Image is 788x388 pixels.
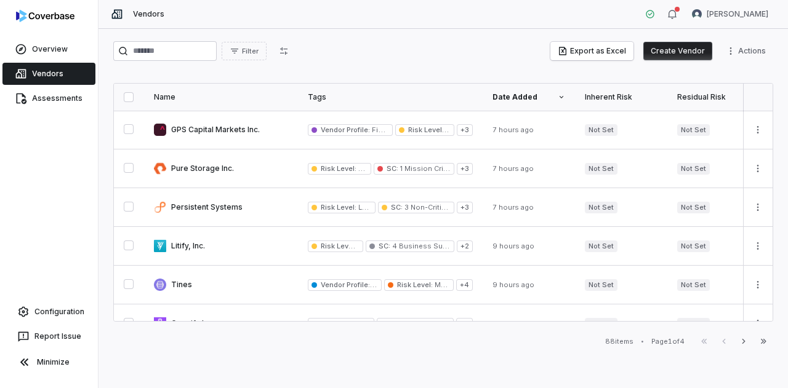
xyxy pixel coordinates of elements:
a: Vendors [2,63,95,85]
span: Vendor Profile : [321,125,370,134]
span: Low [356,164,372,173]
button: More actions [748,237,768,255]
span: 1 Mission Critical [398,164,458,173]
span: 3 Non-Critical [403,203,451,212]
span: 4 Business Supporting [390,242,472,250]
button: Create Vendor [643,42,712,60]
span: Risk Level : [321,164,356,173]
span: + 3 [457,163,473,175]
span: SC : [387,164,398,173]
span: [PERSON_NAME] [707,9,768,19]
span: Risk Level : [408,125,449,134]
span: Not Set [677,279,710,291]
span: Low [356,242,372,250]
button: More actions [748,275,768,294]
span: Filter [242,47,259,56]
span: Not Set [677,318,710,330]
span: SC : [379,242,390,250]
div: Residual Risk [677,92,750,102]
span: Not Set [677,202,710,213]
div: Tags [308,92,473,102]
button: More actions [748,198,768,216]
img: Jesse Nord avatar [692,9,702,19]
span: + 4 [456,279,473,291]
span: Not Set [677,240,710,252]
span: Vendor Profile : [321,319,370,328]
span: Medium [433,280,461,289]
span: Vendor Profile : [390,319,439,328]
div: Name [154,92,288,102]
button: Jesse Nord avatar[PERSON_NAME] [685,5,776,23]
div: Page 1 of 4 [651,337,685,346]
button: Export as Excel [550,42,633,60]
span: Financial [440,319,472,328]
div: 88 items [605,337,633,346]
span: Risk Level : [397,280,433,289]
span: Not Set [585,124,617,136]
span: Not Set [677,163,710,175]
span: 9 hours ago [492,280,534,289]
span: + 2 [457,240,473,252]
span: Not Set [677,124,710,136]
button: More actions [748,314,768,333]
button: Filter [222,42,267,60]
button: More actions [748,121,768,139]
button: Minimize [5,350,93,374]
span: Low [356,203,372,212]
button: More actions [748,159,768,178]
span: 7 hours ago [492,203,534,212]
span: SaaS [370,319,389,328]
a: Configuration [5,301,93,323]
div: Date Added [492,92,565,102]
button: More actions [722,42,773,60]
span: Financial [370,125,402,134]
span: + 4 [456,318,473,330]
span: 9 hours ago [492,242,534,250]
span: Vendors [133,9,164,19]
a: Assessments [2,87,95,109]
span: Not Set [585,163,617,175]
span: + 3 [457,124,473,136]
span: Not Set [585,318,617,330]
span: SC : [391,203,403,212]
span: Not Set [585,240,617,252]
div: • [641,337,644,346]
span: 9 hours ago [492,319,534,328]
span: Risk Level : [321,242,356,250]
span: Not Set [585,279,617,291]
span: 7 hours ago [492,164,534,173]
span: 7 hours ago [492,125,534,134]
a: Overview [2,38,95,60]
span: Vendor Profile : [321,280,377,289]
div: Inherent Risk [585,92,657,102]
span: Not Set [585,202,617,213]
img: logo-D7KZi-bG.svg [16,10,74,22]
button: Report Issue [5,325,93,347]
span: Risk Level : [321,203,356,212]
span: + 3 [457,202,473,213]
